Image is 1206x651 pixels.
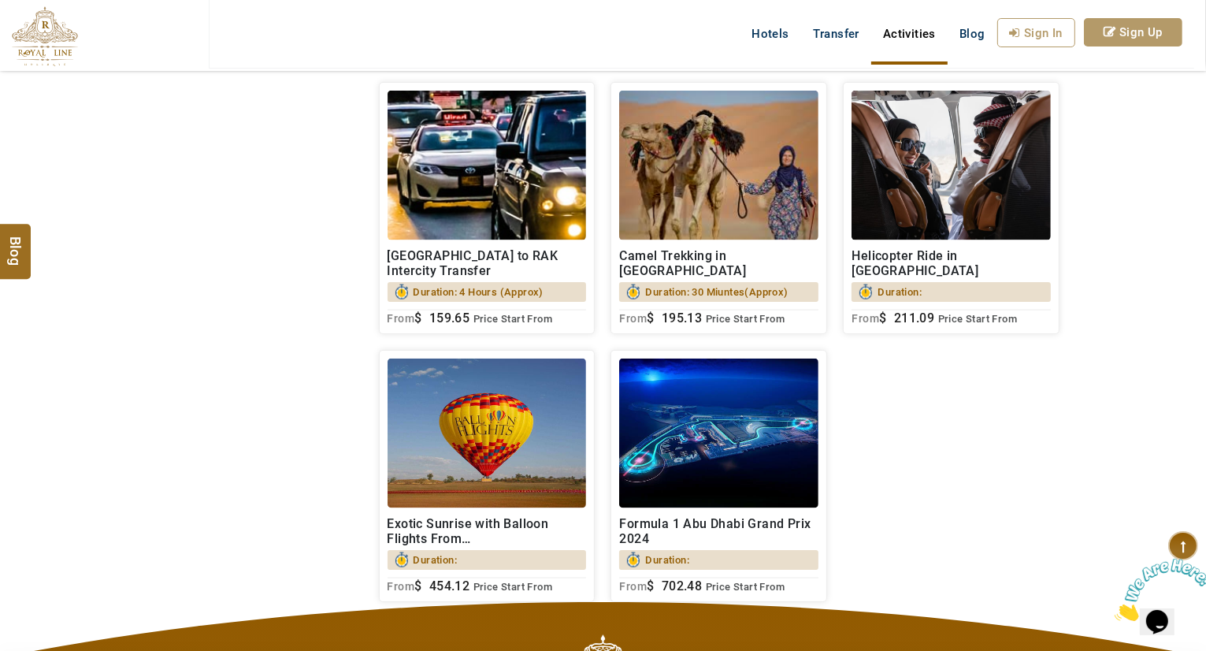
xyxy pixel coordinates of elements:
h2: Exotic Sunrise with Balloon Flights From [GEOGRAPHIC_DATA] [388,516,587,546]
span: Blog [959,27,985,41]
span: $ [414,578,421,593]
span: Duration: [645,550,689,570]
img: 1725278896293_S.jpg [619,359,818,508]
sub: From [852,312,879,325]
span: $ [414,311,421,325]
sub: From [388,312,415,325]
img: 7.jpg [619,91,818,240]
iframe: chat widget [1108,552,1206,627]
span: Duration: [414,550,458,570]
img: 1.jpg [852,91,1051,240]
sub: From [619,312,647,325]
h2: [GEOGRAPHIC_DATA] to RAK Intercity Transfer [388,248,587,278]
a: Activities [871,18,948,50]
span: Price Start From [473,581,552,593]
span: Blog [6,236,26,250]
span: 211.09 [894,311,934,325]
span: Price Start From [706,313,785,325]
a: Formula 1 Abu Dhabi Grand Prix 2024Duration:From$ 702.48 Price Start From [610,350,827,602]
sub: From [388,580,415,593]
span: 159.65 [429,311,469,325]
img: The Royal Line Holidays [12,6,78,66]
img: abu-dhai-to-ras-al-khaimah-intercity-transfers.jpg [388,91,587,240]
h2: Camel Trekking in [GEOGRAPHIC_DATA] [619,248,818,278]
span: $ [647,311,654,325]
a: Sign In [997,18,1075,47]
span: Duration: 4 Hours (Approx) [414,282,544,302]
span: 454.12 [429,578,469,593]
a: Exotic Sunrise with Balloon Flights From [GEOGRAPHIC_DATA]Duration:From$ 454.12 Price Start From [379,350,596,602]
a: Blog [948,18,997,50]
h2: Formula 1 Abu Dhabi Grand Prix 2024 [619,516,818,546]
span: 702.48 [662,578,702,593]
h2: Helicopter Ride in [GEOGRAPHIC_DATA] [852,248,1051,278]
span: Duration: 30 Miuntes(Approx) [645,282,788,302]
a: Helicopter Ride in [GEOGRAPHIC_DATA]Duration:From$ 211.09 Price Start From [843,82,1059,334]
img: Chat attention grabber [6,6,104,69]
img: 1.jpg [388,359,587,508]
a: [GEOGRAPHIC_DATA] to RAK Intercity TransferDuration: 4 Hours (Approx)From$ 159.65 Price Start From [379,82,596,334]
a: Hotels [740,18,800,50]
span: Price Start From [938,313,1017,325]
span: $ [879,311,886,325]
span: $ [647,578,654,593]
span: Price Start From [706,581,785,593]
span: 195.13 [662,311,702,325]
sub: From [619,580,647,593]
a: Camel Trekking in [GEOGRAPHIC_DATA]Duration: 30 Miuntes(Approx)From$ 195.13 Price Start From [610,82,827,334]
span: Price Start From [473,313,552,325]
a: Transfer [801,18,871,50]
span: Duration: [878,282,922,302]
a: Sign Up [1084,18,1182,46]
